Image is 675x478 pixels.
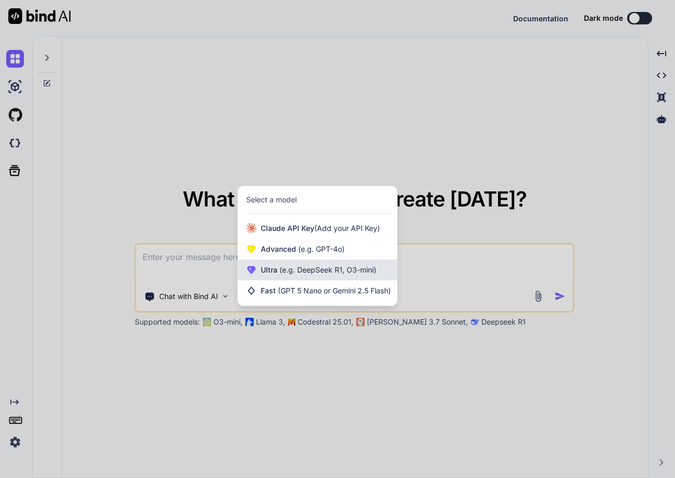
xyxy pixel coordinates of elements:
[277,265,376,274] span: (e.g. DeepSeek R1, O3-mini)
[261,244,345,254] span: Advanced
[246,195,297,205] div: Select a model
[314,224,380,232] span: (Add your API Key)
[261,286,391,296] span: Fast
[278,286,391,295] span: (GPT 5 Nano or Gemini 2.5 Flash)
[296,244,345,253] span: (e.g. GPT-4o)
[261,223,380,234] span: Claude API Key
[261,265,376,275] span: Ultra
